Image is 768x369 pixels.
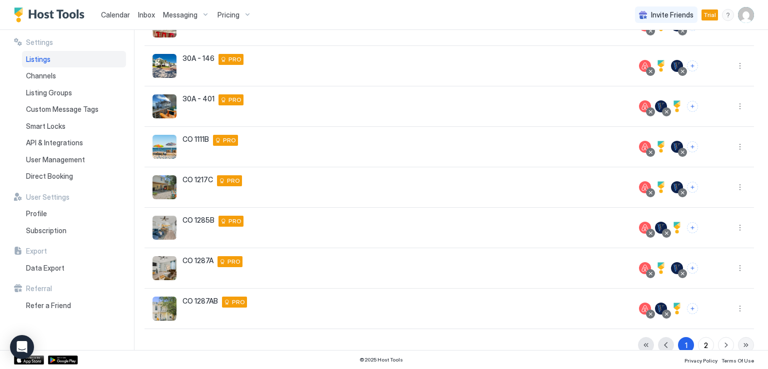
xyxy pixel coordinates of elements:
button: Connect channels [687,101,698,112]
div: menu [734,222,746,234]
button: More options [734,100,746,112]
span: Custom Message Tags [26,105,98,114]
span: 30A - 146 [182,54,214,63]
span: API & Integrations [26,138,83,147]
span: PRO [227,257,240,266]
a: Host Tools Logo [14,7,89,22]
div: menu [734,303,746,315]
span: PRO [227,176,240,185]
button: 1 [678,337,694,353]
span: CO 1285B [182,216,214,225]
span: Messaging [163,10,197,19]
span: CO 1287AB [182,297,218,306]
span: PRO [228,217,241,226]
a: Custom Message Tags [22,101,126,118]
div: 2 [704,340,708,351]
a: App Store [14,356,44,365]
div: listing image [152,135,176,159]
span: Inbox [138,10,155,19]
div: listing image [152,54,176,78]
span: PRO [223,136,236,145]
span: Refer a Friend [26,301,71,310]
button: More options [734,60,746,72]
button: Connect channels [687,182,698,193]
button: 2 [698,337,714,353]
span: Direct Booking [26,172,73,181]
button: Connect channels [687,60,698,71]
div: menu [734,181,746,193]
div: menu [734,141,746,153]
a: Terms Of Use [721,355,754,365]
span: Terms Of Use [721,358,754,364]
span: PRO [228,95,241,104]
div: menu [722,9,734,21]
button: Connect channels [687,303,698,314]
div: menu [734,60,746,72]
span: Export [26,247,47,256]
span: Calendar [101,10,130,19]
a: Direct Booking [22,168,126,185]
span: Settings [26,38,53,47]
span: Data Export [26,264,64,273]
a: Privacy Policy [684,355,717,365]
a: Subscription [22,222,126,239]
span: Pricing [217,10,239,19]
span: User Management [26,155,85,164]
span: Privacy Policy [684,358,717,364]
div: menu [734,262,746,274]
span: CO 1217C [182,175,213,184]
span: Smart Locks [26,122,65,131]
a: Smart Locks [22,118,126,135]
a: API & Integrations [22,134,126,151]
span: © 2025 Host Tools [359,357,403,363]
span: PRO [228,55,241,64]
span: User Settings [26,193,69,202]
button: Connect channels [687,141,698,152]
a: Google Play Store [48,356,78,365]
a: Inbox [138,9,155,20]
a: Channels [22,67,126,84]
span: Channels [26,71,56,80]
span: 30A - 401 [182,94,214,103]
span: PRO [232,298,245,307]
button: More options [734,181,746,193]
button: More options [734,141,746,153]
button: More options [734,222,746,234]
span: Listing Groups [26,88,72,97]
button: Connect channels [687,263,698,274]
span: Trial [703,10,716,19]
div: listing image [152,216,176,240]
span: Listings [26,55,50,64]
button: More options [734,303,746,315]
div: listing image [152,297,176,321]
a: User Management [22,151,126,168]
div: Open Intercom Messenger [10,335,34,359]
a: Profile [22,205,126,222]
div: listing image [152,94,176,118]
a: Data Export [22,260,126,277]
span: Subscription [26,226,66,235]
div: listing image [152,256,176,280]
div: User profile [738,7,754,23]
div: listing image [152,175,176,199]
span: Profile [26,209,47,218]
span: Invite Friends [651,10,693,19]
a: Listings [22,51,126,68]
a: Refer a Friend [22,297,126,314]
button: More options [734,262,746,274]
button: Connect channels [687,222,698,233]
span: CO 1287A [182,256,213,265]
span: Referral [26,284,52,293]
a: Calendar [101,9,130,20]
div: menu [734,100,746,112]
a: Listing Groups [22,84,126,101]
div: 1 [685,340,687,351]
span: CO 1111B [182,135,209,144]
